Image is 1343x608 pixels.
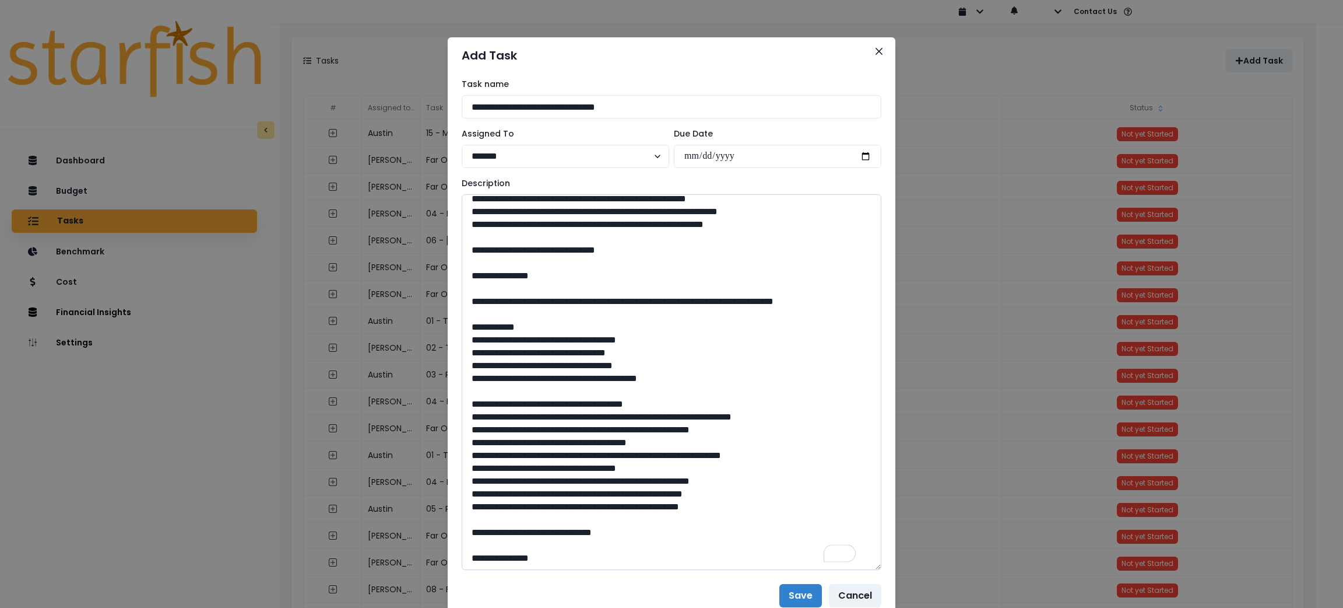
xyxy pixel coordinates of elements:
button: Save [779,584,822,607]
label: Assigned To [462,128,662,140]
label: Due Date [674,128,874,140]
textarea: To enrich screen reader interactions, please activate Accessibility in Grammarly extension settings [462,194,881,570]
button: Close [870,42,888,61]
label: Description [462,177,874,190]
label: Task name [462,78,874,90]
button: Cancel [829,584,881,607]
header: Add Task [448,37,895,74]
